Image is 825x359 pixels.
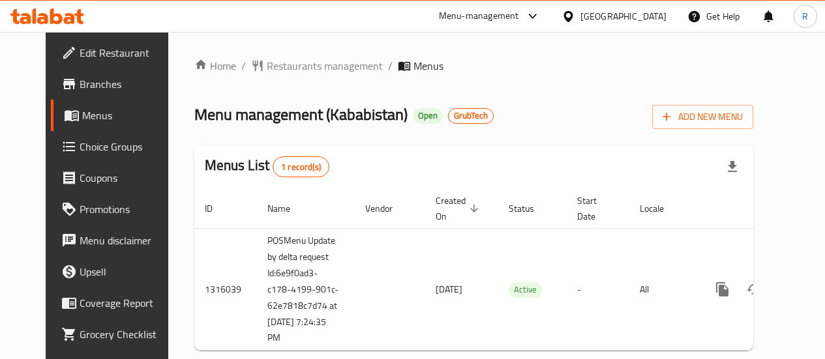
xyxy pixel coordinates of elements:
div: Open [413,108,443,124]
div: Menu-management [439,8,519,24]
span: Created On [436,193,483,224]
span: Branches [80,76,173,92]
h2: Menus List [205,156,329,177]
div: [GEOGRAPHIC_DATA] [580,9,667,23]
span: Open [413,110,443,121]
div: Total records count [273,156,329,177]
li: / [388,58,393,74]
span: Coverage Report [80,295,173,311]
span: Name [267,201,307,216]
div: Active [509,282,542,298]
span: Locale [640,201,681,216]
a: Promotions [51,194,183,225]
a: Menu disclaimer [51,225,183,256]
span: ID [205,201,230,216]
button: more [707,274,738,305]
a: Branches [51,68,183,100]
span: GrubTech [449,110,493,121]
a: Grocery Checklist [51,319,183,350]
span: Restaurants management [267,58,383,74]
span: Menus [413,58,443,74]
span: Grocery Checklist [80,326,173,342]
td: POSMenu Update by delta request Id:6e9f0ad3-c178-4199-901c-62e7818c7d74 at [DATE] 7:24:35 PM [257,228,355,351]
span: [DATE] [436,281,462,298]
span: Add New Menu [663,109,743,125]
a: Home [194,58,236,74]
span: Coupons [80,170,173,186]
span: Upsell [80,264,173,280]
div: Export file [717,151,748,182]
td: 1316039 [194,228,257,351]
li: / [241,58,246,74]
a: Restaurants management [251,58,383,74]
a: Coupons [51,162,183,194]
span: Choice Groups [80,139,173,154]
a: Choice Groups [51,131,183,162]
a: Coverage Report [51,287,183,319]
td: - [567,228,629,351]
span: Vendor [365,201,410,216]
span: Edit Restaurant [80,45,173,61]
span: Promotions [80,201,173,217]
nav: breadcrumb [194,58,753,74]
a: Upsell [51,256,183,287]
span: Active [509,282,542,297]
button: Add New Menu [652,105,753,129]
a: Menus [51,100,183,131]
a: Edit Restaurant [51,37,183,68]
button: Change Status [738,274,770,305]
span: 1 record(s) [273,161,329,173]
span: Menu disclaimer [80,233,173,248]
span: Menus [82,108,173,123]
span: Menu management ( Kababistan ) [194,100,408,129]
span: Status [509,201,551,216]
span: R [802,9,808,23]
td: All [629,228,697,351]
span: Start Date [577,193,614,224]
